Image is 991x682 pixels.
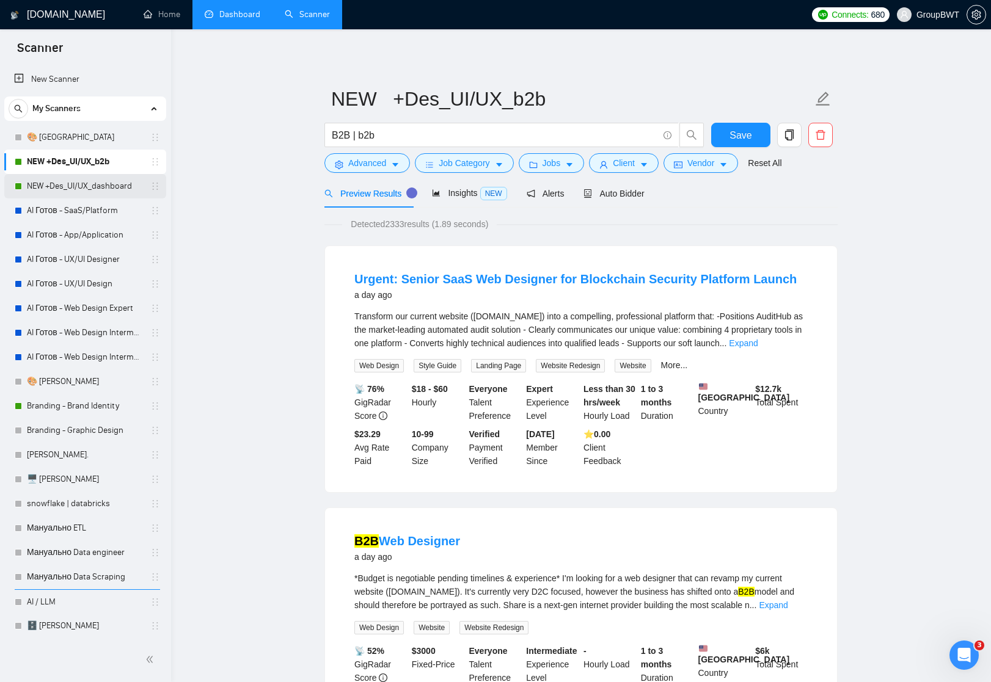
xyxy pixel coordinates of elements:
div: Experience Level [524,382,581,423]
span: search [680,129,703,140]
span: My Scanners [32,96,81,121]
img: upwork-logo.png [818,10,828,20]
span: ... [720,338,727,348]
span: bars [425,160,434,169]
div: Client Feedback [581,427,638,468]
span: folder [529,160,538,169]
button: settingAdvancedcaret-down [324,153,410,173]
a: homeHome [144,9,180,20]
span: Alerts [527,189,565,198]
a: Мануально Data engineer [27,540,143,565]
b: $ 6k [755,646,769,656]
div: Country [696,382,753,423]
a: AI Готов - UX/UI Design [27,272,143,296]
span: Detected 2333 results (1.89 seconds) [342,217,497,231]
b: $ 3000 [412,646,436,656]
span: caret-down [565,160,574,169]
a: NEW +Des_UI/UX_dashboard [27,174,143,198]
span: double-left [145,653,158,666]
span: Landing Page [471,359,526,372]
span: idcard [674,160,682,169]
span: holder [150,621,160,631]
span: Insights [432,188,506,198]
b: 📡 52% [354,646,384,656]
span: holder [150,597,160,607]
a: setting [967,10,986,20]
a: AI Готов - SaaS/Platform [27,198,143,223]
span: Website [615,359,651,372]
a: Expand [759,600,788,610]
div: Hourly Load [581,382,638,423]
div: GigRadar Score [352,382,409,423]
div: Duration [638,382,696,423]
button: userClientcaret-down [589,153,659,173]
a: AI / LLM [27,590,143,614]
span: holder [150,474,160,484]
span: caret-down [391,160,400,169]
a: New Scanner [14,67,156,92]
span: holder [150,450,160,460]
div: Hourly [409,382,467,423]
span: holder [150,401,160,411]
span: Job Category [439,156,489,170]
div: Talent Preference [467,382,524,423]
span: holder [150,377,160,386]
span: holder [150,328,160,338]
a: 🎨 [PERSON_NAME] [27,369,143,394]
a: 🗄️ [PERSON_NAME] [27,614,143,638]
span: holder [150,206,160,216]
span: info-circle [379,412,387,420]
mark: B2B [354,534,379,548]
span: holder [150,523,160,533]
span: notification [527,189,535,198]
b: [GEOGRAPHIC_DATA] [698,644,790,664]
span: Style Guide [414,359,461,372]
a: AI Готов - Web Design Intermediate минус Development [27,345,143,369]
a: Expand [729,338,758,348]
a: 🎨 [GEOGRAPHIC_DATA] [27,125,143,150]
span: Preview Results [324,189,412,198]
b: Everyone [469,384,508,394]
div: Member Since [524,427,581,468]
div: Payment Verified [467,427,524,468]
b: $ 12.7k [755,384,781,394]
b: Verified [469,429,500,439]
button: folderJobscaret-down [519,153,585,173]
b: 1 to 3 months [641,646,672,669]
li: New Scanner [4,67,166,92]
b: Everyone [469,646,508,656]
span: user [900,10,909,19]
span: Save [730,128,751,143]
span: info-circle [379,673,387,682]
span: setting [967,10,986,20]
span: Jobs [543,156,561,170]
b: 📡 76% [354,384,384,394]
span: setting [335,160,343,169]
a: AI Готов - Web Design Expert [27,296,143,321]
span: search [324,189,333,198]
div: Transform our current website ([DOMAIN_NAME]) into a compelling, professional platform that: -Pos... [354,310,808,350]
span: Website [414,621,450,634]
span: holder [150,132,160,142]
span: NEW [480,187,507,200]
span: holder [150,157,160,167]
b: 1 to 3 months [641,384,672,407]
span: copy [778,129,801,140]
span: holder [150,303,160,313]
span: info-circle [664,131,671,139]
a: Branding - Graphic Design [27,418,143,443]
span: Scanner [7,39,73,65]
a: dashboardDashboard [205,9,260,20]
span: Client [613,156,635,170]
b: 10-99 [412,429,434,439]
img: 🇺🇸 [699,644,708,653]
span: Web Design [354,621,404,634]
span: ... [750,600,757,610]
span: 3 [975,640,984,650]
b: [GEOGRAPHIC_DATA] [698,382,790,402]
span: 680 [871,8,885,21]
div: Tooltip anchor [406,187,417,198]
b: $18 - $60 [412,384,448,394]
a: More... [661,360,688,370]
input: Search Freelance Jobs... [332,128,658,143]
